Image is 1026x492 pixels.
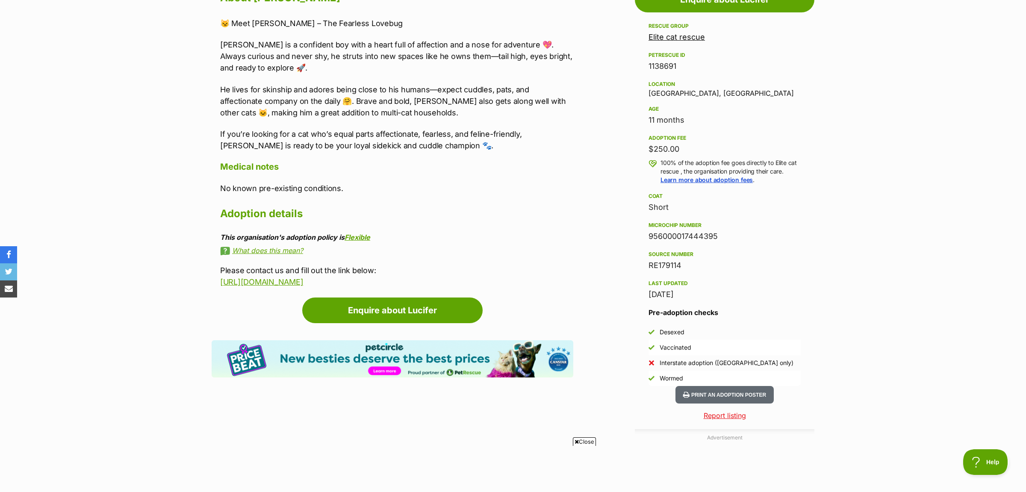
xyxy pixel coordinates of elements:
div: Interstate adoption ([GEOGRAPHIC_DATA] only) [660,359,793,367]
p: 😼 Meet [PERSON_NAME] – The Fearless Lovebug [220,18,573,29]
a: Learn more about adoption fees [660,176,753,183]
div: [GEOGRAPHIC_DATA], [GEOGRAPHIC_DATA] [649,79,801,97]
div: RE179114 [649,259,801,271]
img: Yes [649,329,655,335]
a: [URL][DOMAIN_NAME] [220,277,303,286]
div: [DATE] [649,289,801,301]
p: 100% of the adoption fee goes directly to Elite cat rescue , the organisation providing their car... [660,159,801,184]
a: Enquire about Lucifer [302,298,483,323]
div: Short [649,201,801,213]
div: Location [649,81,801,88]
p: No known pre-existing conditions. [220,183,573,194]
img: Yes [649,375,655,381]
div: Microchip number [649,222,801,229]
span: Close [573,437,596,446]
div: Wormed [660,374,683,383]
img: Pet Circle promo banner [212,340,573,377]
iframe: Help Scout Beacon - Open [963,449,1009,475]
p: If you’re looking for a cat who’s equal parts affectionate, fearless, and feline-friendly, [PERSO... [220,128,573,151]
div: Coat [649,193,801,200]
div: $250.00 [649,143,801,155]
p: Please contact us and fill out the link below: [220,265,573,288]
a: Report listing [635,410,814,421]
img: Yes [649,345,655,351]
img: No [649,360,655,366]
div: Age [649,106,801,112]
div: PetRescue ID [649,52,801,59]
div: Last updated [649,280,801,287]
div: Vaccinated [660,343,691,352]
a: What does this mean? [220,247,573,254]
div: Adoption fee [649,135,801,141]
a: Flexible [345,233,370,242]
div: 11 months [649,114,801,126]
button: Print an adoption poster [675,386,774,404]
h3: Pre-adoption checks [649,307,801,318]
h2: Adoption details [220,204,573,223]
div: Desexed [660,328,684,336]
p: [PERSON_NAME] is a confident boy with a heart full of affection and a nose for adventure 💖. Alway... [220,39,573,74]
div: Source number [649,251,801,258]
div: 956000017444395 [649,230,801,242]
h4: Medical notes [220,161,573,172]
a: Elite cat rescue [649,32,705,41]
div: 1138691 [649,60,801,72]
p: He lives for skinship and adores being close to his humans—expect cuddles, pats, and affectionate... [220,84,573,118]
iframe: Advertisement [306,449,720,488]
div: Rescue group [649,23,801,29]
div: This organisation's adoption policy is [220,233,573,241]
